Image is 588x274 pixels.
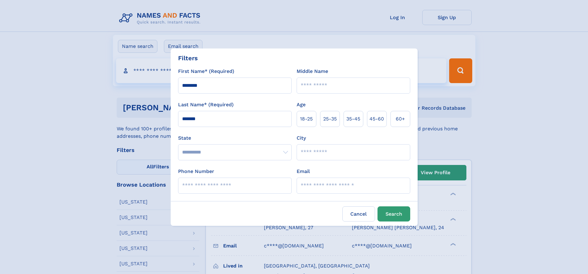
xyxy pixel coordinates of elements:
[178,68,234,75] label: First Name* (Required)
[297,68,328,75] label: Middle Name
[178,168,214,175] label: Phone Number
[178,101,234,108] label: Last Name* (Required)
[396,115,405,123] span: 60+
[323,115,337,123] span: 25‑35
[377,206,410,221] button: Search
[300,115,313,123] span: 18‑25
[369,115,384,123] span: 45‑60
[342,206,375,221] label: Cancel
[297,101,306,108] label: Age
[178,53,198,63] div: Filters
[297,168,310,175] label: Email
[346,115,360,123] span: 35‑45
[178,134,292,142] label: State
[297,134,306,142] label: City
